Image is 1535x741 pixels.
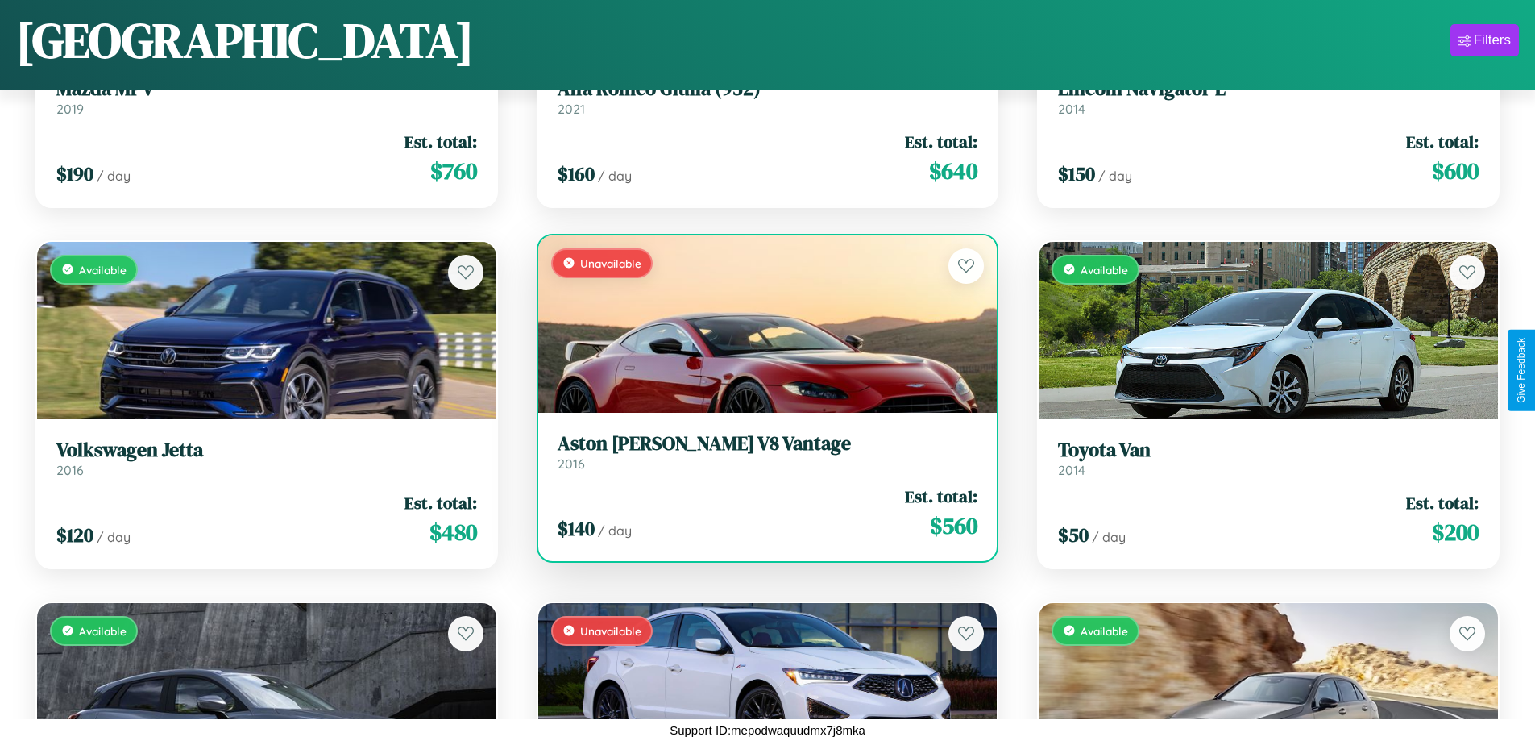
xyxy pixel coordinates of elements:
[1058,101,1085,117] span: 2014
[1474,32,1511,48] div: Filters
[558,101,585,117] span: 2021
[1058,522,1089,548] span: $ 50
[429,516,477,548] span: $ 480
[580,624,641,638] span: Unavailable
[56,160,93,187] span: $ 190
[1432,155,1479,187] span: $ 600
[905,130,977,153] span: Est. total:
[430,155,477,187] span: $ 760
[16,7,474,73] h1: [GEOGRAPHIC_DATA]
[558,77,978,101] h3: Alfa Romeo Giulia (952)
[56,439,477,462] h3: Volkswagen Jetta
[580,256,641,270] span: Unavailable
[1058,160,1095,187] span: $ 150
[1516,338,1527,403] div: Give Feedback
[79,263,127,277] span: Available
[558,432,978,472] a: Aston [PERSON_NAME] V8 Vantage2016
[97,168,131,184] span: / day
[56,522,93,548] span: $ 120
[1092,529,1126,545] span: / day
[1058,439,1479,478] a: Toyota Van2014
[1058,77,1479,101] h3: Lincoln Navigator L
[558,432,978,456] h3: Aston [PERSON_NAME] V8 Vantage
[56,77,477,101] h3: Mazda MPV
[1058,462,1085,478] span: 2014
[404,130,477,153] span: Est. total:
[1098,168,1132,184] span: / day
[56,439,477,478] a: Volkswagen Jetta2016
[930,510,977,542] span: $ 560
[1081,624,1128,638] span: Available
[404,491,477,514] span: Est. total:
[929,155,977,187] span: $ 640
[598,168,632,184] span: / day
[1058,77,1479,117] a: Lincoln Navigator L2014
[97,529,131,545] span: / day
[598,522,632,539] span: / day
[1406,130,1479,153] span: Est. total:
[1406,491,1479,514] span: Est. total:
[1081,263,1128,277] span: Available
[1432,516,1479,548] span: $ 200
[670,719,865,741] p: Support ID: mepodwaquudmx7j8mka
[1450,24,1519,56] button: Filters
[56,462,84,478] span: 2016
[558,160,595,187] span: $ 160
[558,515,595,542] span: $ 140
[905,485,977,508] span: Est. total:
[1058,439,1479,462] h3: Toyota Van
[79,624,127,638] span: Available
[558,456,585,472] span: 2016
[56,101,84,117] span: 2019
[56,77,477,117] a: Mazda MPV2019
[558,77,978,117] a: Alfa Romeo Giulia (952)2021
